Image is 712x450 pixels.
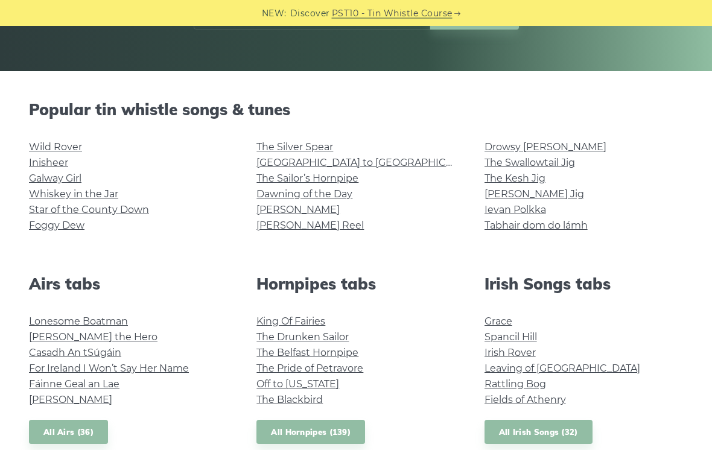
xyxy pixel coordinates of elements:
h2: Airs tabs [29,275,227,294]
a: Lonesome Boatman [29,316,128,328]
a: The Kesh Jig [485,173,545,185]
a: All Irish Songs (32) [485,420,593,445]
a: [PERSON_NAME] Jig [485,189,584,200]
a: PST10 - Tin Whistle Course [332,7,453,21]
a: All Airs (36) [29,420,108,445]
a: [PERSON_NAME] the Hero [29,332,157,343]
a: King Of Fairies [256,316,325,328]
a: Rattling Bog [485,379,546,390]
a: Foggy Dew [29,220,84,232]
a: Whiskey in the Jar [29,189,118,200]
a: Spancil Hill [485,332,537,343]
a: Irish Rover [485,347,536,359]
a: Drowsy [PERSON_NAME] [485,142,606,153]
a: Off to [US_STATE] [256,379,339,390]
a: Casadh An tSúgáin [29,347,121,359]
span: Discover [290,7,330,21]
a: The Silver Spear [256,142,333,153]
a: The Pride of Petravore [256,363,363,375]
span: NEW: [262,7,287,21]
a: Tabhair dom do lámh [485,220,588,232]
a: [PERSON_NAME] [29,395,112,406]
a: Galway Girl [29,173,81,185]
a: The Drunken Sailor [256,332,349,343]
a: Grace [485,316,512,328]
a: Dawning of the Day [256,189,352,200]
h2: Hornpipes tabs [256,275,455,294]
a: Star of the County Down [29,204,149,216]
a: All Hornpipes (139) [256,420,365,445]
a: For Ireland I Won’t Say Her Name [29,363,189,375]
a: [GEOGRAPHIC_DATA] to [GEOGRAPHIC_DATA] [256,157,479,169]
h2: Irish Songs tabs [485,275,683,294]
a: The Blackbird [256,395,323,406]
a: The Belfast Hornpipe [256,347,358,359]
a: Wild Rover [29,142,82,153]
a: Ievan Polkka [485,204,546,216]
a: Inisheer [29,157,68,169]
a: The Sailor’s Hornpipe [256,173,358,185]
a: Fáinne Geal an Lae [29,379,119,390]
a: [PERSON_NAME] [256,204,340,216]
a: Fields of Athenry [485,395,566,406]
a: Leaving of [GEOGRAPHIC_DATA] [485,363,640,375]
a: The Swallowtail Jig [485,157,575,169]
a: [PERSON_NAME] Reel [256,220,364,232]
h2: Popular tin whistle songs & tunes [29,101,683,119]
